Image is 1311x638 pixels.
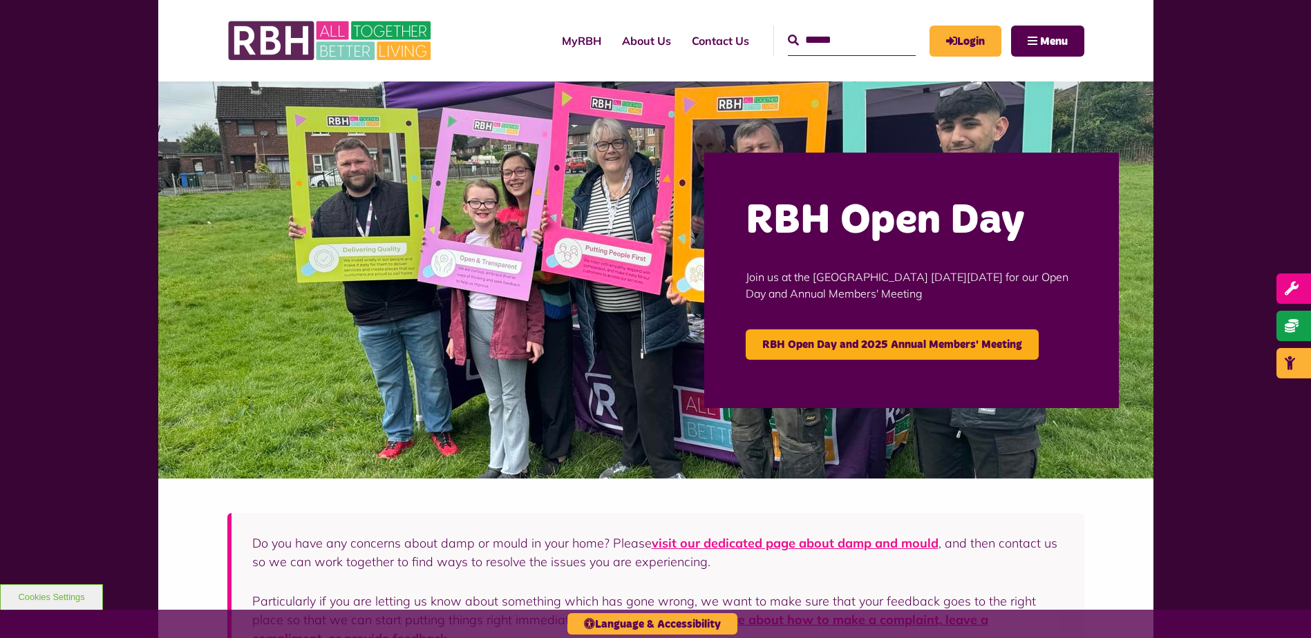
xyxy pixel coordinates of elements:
a: Contact Us [681,22,760,59]
img: RBH [227,14,435,68]
button: Navigation [1011,26,1084,57]
a: About Us [612,22,681,59]
h2: RBH Open Day [746,194,1077,248]
a: visit our dedicated page about damp and mould [652,535,939,551]
iframe: Netcall Web Assistant for live chat [1249,576,1311,638]
p: Join us at the [GEOGRAPHIC_DATA] [DATE][DATE] for our Open Day and Annual Members' Meeting [746,248,1077,322]
a: MyRBH [551,22,612,59]
span: Menu [1040,36,1068,47]
a: RBH Open Day and 2025 Annual Members' Meeting [746,329,1039,360]
img: Image (22) [158,81,1153,478]
p: Do you have any concerns about damp or mould in your home? Please , and then contact us so we can... [252,534,1064,571]
a: MyRBH [930,26,1001,57]
button: Language & Accessibility [567,613,737,635]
